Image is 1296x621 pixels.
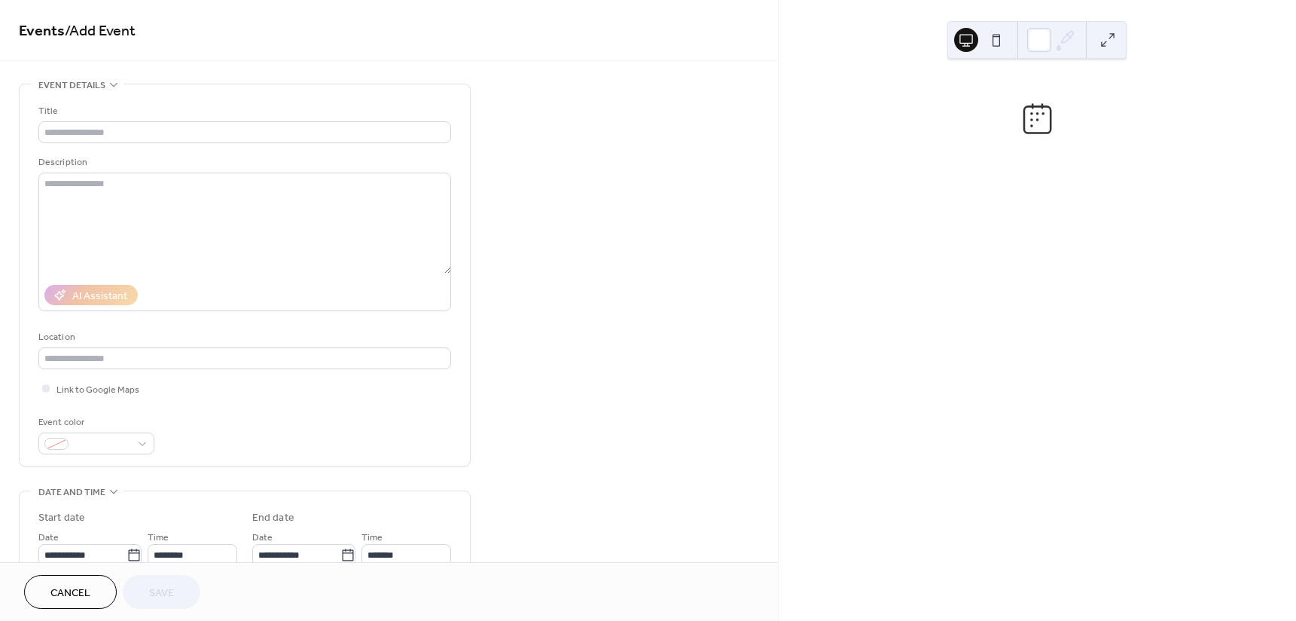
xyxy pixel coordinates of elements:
span: Link to Google Maps [56,382,139,398]
div: Location [38,329,448,345]
button: Cancel [24,575,117,609]
span: / Add Event [65,17,136,46]
span: Event details [38,78,105,93]
div: Title [38,103,448,119]
a: Events [19,17,65,46]
div: End date [252,510,294,526]
div: Description [38,154,448,170]
span: Date and time [38,485,105,500]
div: Event color [38,415,151,430]
span: Date [252,530,273,546]
div: Start date [38,510,85,526]
span: Date [38,530,59,546]
span: Time [148,530,169,546]
span: Cancel [50,586,90,601]
span: Time [361,530,383,546]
